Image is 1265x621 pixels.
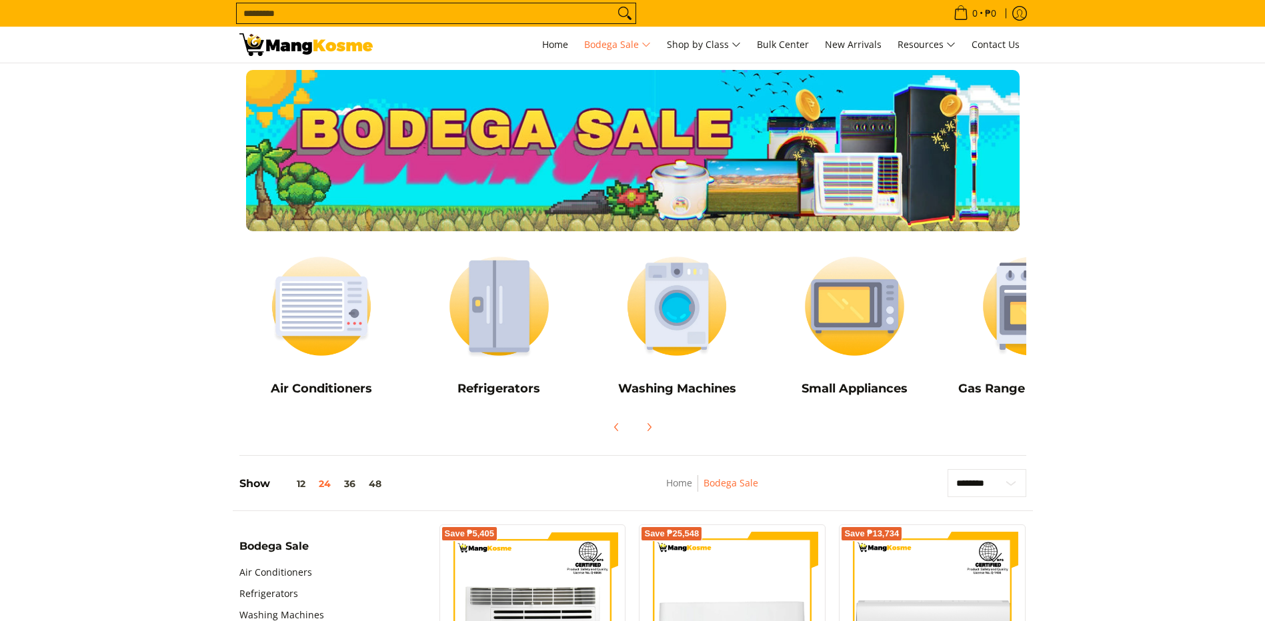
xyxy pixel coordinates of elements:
[983,9,998,18] span: ₱0
[239,33,373,56] img: Bodega Sale l Mang Kosme: Cost-Efficient &amp; Quality Home Appliances
[577,475,848,505] nav: Breadcrumbs
[634,412,664,442] button: Next
[239,583,298,604] a: Refrigerators
[417,245,581,406] a: Refrigerators Refrigerators
[757,38,809,51] span: Bulk Center
[950,245,1115,406] a: Cookers Gas Range and Cookers
[660,27,748,63] a: Shop by Class
[386,27,1026,63] nav: Main Menu
[239,245,404,406] a: Air Conditioners Air Conditioners
[584,37,651,53] span: Bodega Sale
[891,27,962,63] a: Resources
[577,27,658,63] a: Bodega Sale
[417,381,581,396] h5: Refrigerators
[239,541,309,562] summary: Open
[602,412,631,442] button: Previous
[950,381,1115,396] h5: Gas Range and Cookers
[337,478,362,489] button: 36
[844,530,899,538] span: Save ₱13,734
[445,530,495,538] span: Save ₱5,405
[644,530,699,538] span: Save ₱25,548
[772,381,937,396] h5: Small Appliances
[535,27,575,63] a: Home
[667,37,741,53] span: Shop by Class
[704,476,758,489] a: Bodega Sale
[239,245,404,368] img: Air Conditioners
[950,6,1000,21] span: •
[595,245,760,406] a: Washing Machines Washing Machines
[239,562,312,583] a: Air Conditioners
[417,245,581,368] img: Refrigerators
[595,245,760,368] img: Washing Machines
[950,245,1115,368] img: Cookers
[270,478,312,489] button: 12
[965,27,1026,63] a: Contact Us
[818,27,888,63] a: New Arrivals
[772,245,937,368] img: Small Appliances
[239,477,388,490] h5: Show
[772,245,937,406] a: Small Appliances Small Appliances
[750,27,816,63] a: Bulk Center
[595,381,760,396] h5: Washing Machines
[825,38,882,51] span: New Arrivals
[972,38,1020,51] span: Contact Us
[666,476,692,489] a: Home
[898,37,956,53] span: Resources
[614,3,636,23] button: Search
[239,381,404,396] h5: Air Conditioners
[239,541,309,552] span: Bodega Sale
[970,9,980,18] span: 0
[362,478,388,489] button: 48
[312,478,337,489] button: 24
[542,38,568,51] span: Home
